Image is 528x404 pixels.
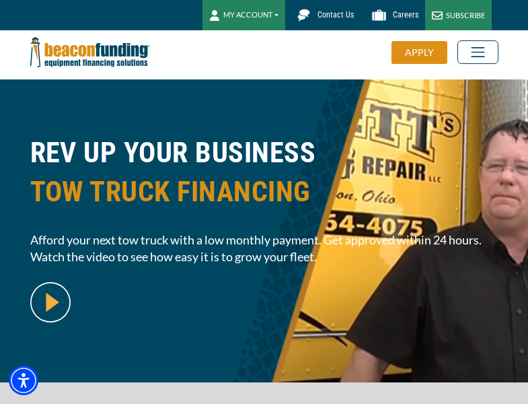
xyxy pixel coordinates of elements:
img: Beacon Funding chat [292,3,315,27]
button: Toggle navigation [457,40,498,64]
a: Contact Us [285,3,361,27]
img: Beacon Funding Careers [367,3,391,27]
span: Afford your next tow truck with a low monthly payment. Get approved within 24 hours. Watch the vi... [30,232,498,265]
span: Contact Us [317,10,354,20]
span: TOW TRUCK FINANCING [30,172,498,211]
span: Careers [393,10,418,20]
img: video modal pop-up play button [30,282,71,323]
a: APPLY [391,41,457,64]
div: APPLY [391,41,447,64]
img: Beacon Funding Corporation logo [30,30,150,74]
h1: REV UP YOUR BUSINESS [30,133,498,222]
div: Accessibility Menu [9,366,38,395]
a: Careers [361,3,425,27]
